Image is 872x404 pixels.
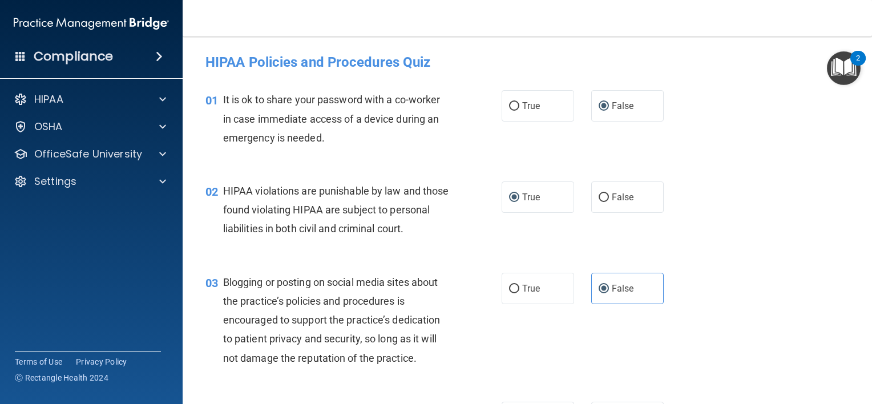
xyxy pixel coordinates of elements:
[14,147,166,161] a: OfficeSafe University
[205,94,218,107] span: 01
[34,147,142,161] p: OfficeSafe University
[223,185,449,235] span: HIPAA violations are punishable by law and those found violating HIPAA are subject to personal li...
[612,100,634,111] span: False
[205,55,849,70] h4: HIPAA Policies and Procedures Quiz
[205,185,218,199] span: 02
[856,58,860,73] div: 2
[599,193,609,202] input: False
[205,276,218,290] span: 03
[15,356,62,367] a: Terms of Use
[14,12,169,35] img: PMB logo
[509,102,519,111] input: True
[14,92,166,106] a: HIPAA
[522,192,540,203] span: True
[827,51,861,85] button: Open Resource Center, 2 new notifications
[612,283,634,294] span: False
[34,49,113,64] h4: Compliance
[34,92,63,106] p: HIPAA
[509,285,519,293] input: True
[522,100,540,111] span: True
[14,175,166,188] a: Settings
[509,193,519,202] input: True
[14,120,166,134] a: OSHA
[612,192,634,203] span: False
[223,94,441,143] span: It is ok to share your password with a co-worker in case immediate access of a device during an e...
[34,120,63,134] p: OSHA
[223,276,441,364] span: Blogging or posting on social media sites about the practice’s policies and procedures is encoura...
[599,285,609,293] input: False
[522,283,540,294] span: True
[34,175,76,188] p: Settings
[599,102,609,111] input: False
[15,372,108,383] span: Ⓒ Rectangle Health 2024
[76,356,127,367] a: Privacy Policy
